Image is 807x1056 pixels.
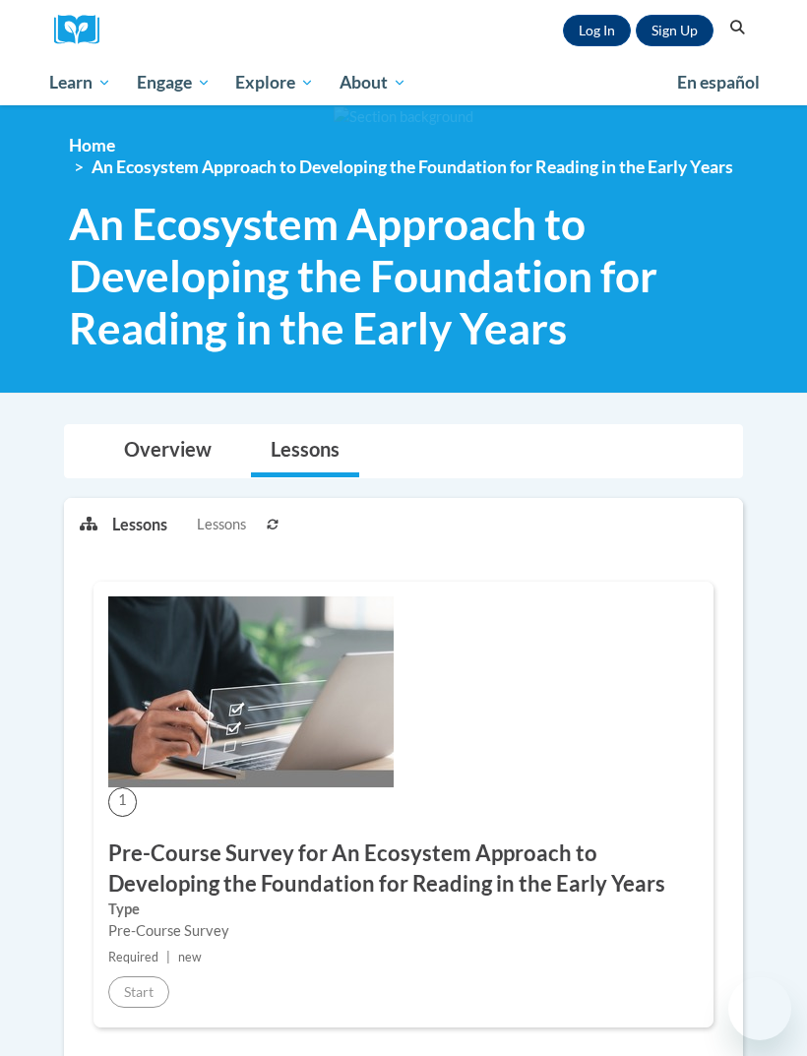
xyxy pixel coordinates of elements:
[108,787,137,816] span: 1
[235,71,314,94] span: Explore
[92,156,733,177] span: An Ecosystem Approach to Developing the Foundation for Reading in the Early Years
[327,60,419,105] a: About
[108,899,699,920] label: Type
[664,62,773,103] a: En español
[124,60,223,105] a: Engage
[112,514,167,535] p: Lessons
[636,15,714,46] a: Register
[108,920,699,942] div: Pre-Course Survey
[49,71,111,94] span: Learn
[334,106,473,128] img: Section background
[36,60,124,105] a: Learn
[166,950,170,964] span: |
[222,60,327,105] a: Explore
[197,514,246,535] span: Lessons
[108,596,394,787] img: Course Image
[69,135,115,155] a: Home
[723,16,753,39] button: Search
[251,425,359,477] a: Lessons
[340,71,406,94] span: About
[563,15,631,46] a: Log In
[677,72,760,93] span: En español
[728,977,791,1040] iframe: Button to launch messaging window
[108,839,699,900] h3: Pre-Course Survey for An Ecosystem Approach to Developing the Foundation for Reading in the Early...
[34,60,773,105] div: Main menu
[54,15,113,45] img: Logo brand
[108,950,158,964] span: Required
[178,950,202,964] span: new
[104,425,231,477] a: Overview
[69,198,748,353] span: An Ecosystem Approach to Developing the Foundation for Reading in the Early Years
[137,71,211,94] span: Engage
[54,15,113,45] a: Cox Campus
[729,21,747,35] i: 
[108,976,169,1008] button: Start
